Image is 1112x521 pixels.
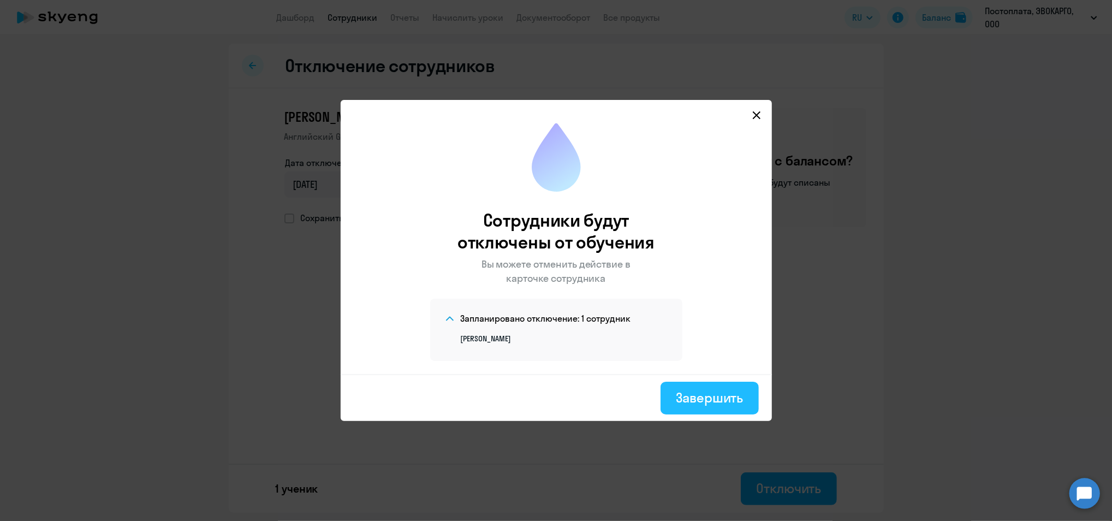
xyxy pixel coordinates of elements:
div: Завершить [676,389,743,406]
li: [PERSON_NAME] [461,334,667,344]
h4: Запланировано отключение: 1 сотрудник [461,312,631,324]
button: Завершить [661,382,758,415]
p: Вы можете отменить действие в карточке сотрудника [476,257,637,286]
h2: Сотрудники будут отключены от обучения [435,209,677,253]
